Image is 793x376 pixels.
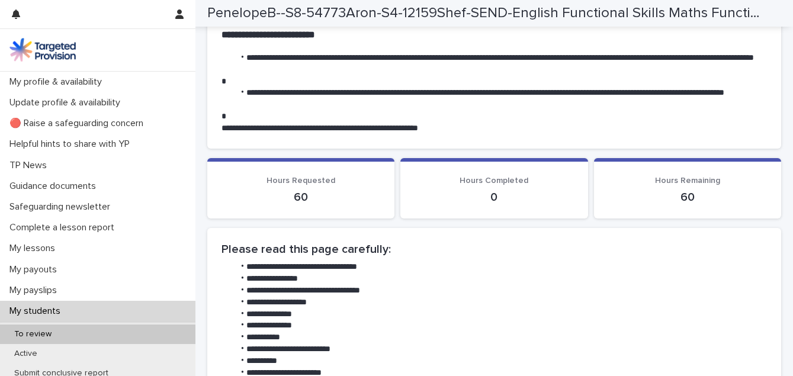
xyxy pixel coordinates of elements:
h2: PenelopeB--S8-54773Aron-S4-12159Shef-SEND-English Functional Skills Maths Functional Skills Engli... [207,5,768,22]
img: M5nRWzHhSzIhMunXDL62 [9,38,76,62]
p: My payouts [5,264,66,275]
p: 60 [221,190,380,204]
p: My students [5,306,70,317]
p: Complete a lesson report [5,222,124,233]
p: 0 [415,190,573,204]
p: My lessons [5,243,65,254]
p: My payslips [5,285,66,296]
p: Helpful hints to share with YP [5,139,139,150]
span: Hours Requested [267,176,335,185]
p: Guidance documents [5,181,105,192]
p: To review [5,329,61,339]
p: Update profile & availability [5,97,130,108]
p: My profile & availability [5,76,111,88]
p: TP News [5,160,56,171]
p: Active [5,349,47,359]
span: Hours Completed [460,176,528,185]
p: 🔴 Raise a safeguarding concern [5,118,153,129]
p: 60 [608,190,767,204]
p: Safeguarding newsletter [5,201,120,213]
h2: Please read this page carefully: [221,242,767,256]
span: Hours Remaining [655,176,720,185]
